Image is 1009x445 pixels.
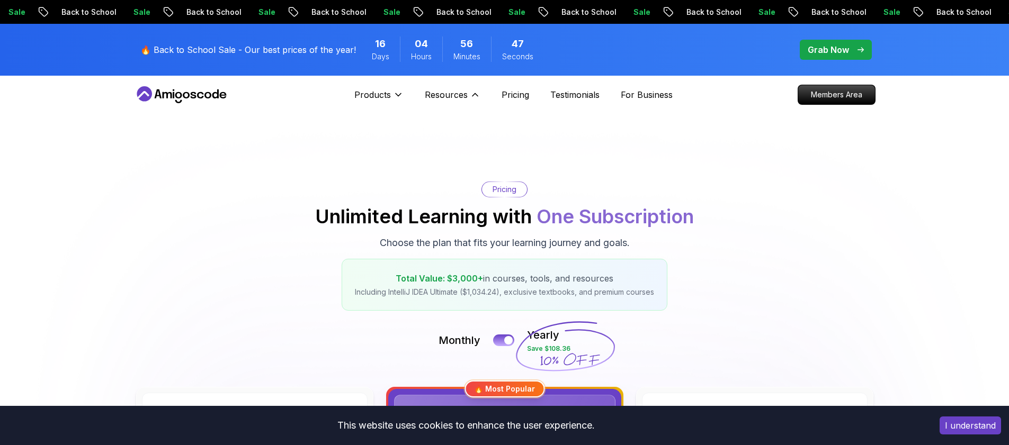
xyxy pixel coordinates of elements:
p: Including IntelliJ IDEA Ultimate ($1,034.24), exclusive textbooks, and premium courses [355,287,654,297]
span: 4 Hours [415,37,428,51]
p: Resources [425,88,468,101]
p: Sale [871,7,905,17]
p: Back to School [549,7,621,17]
p: Grab Now [808,43,849,56]
button: Products [354,88,404,110]
p: Sale [496,7,530,17]
p: Monthly [439,333,480,348]
a: Pricing [502,88,529,101]
a: For Business [621,88,673,101]
p: Sale [621,7,655,17]
p: Sale [121,7,155,17]
button: Resources [425,88,480,110]
span: Seconds [502,51,533,62]
span: 56 Minutes [460,37,473,51]
p: Sale [371,7,405,17]
p: Back to School [49,7,121,17]
span: Minutes [453,51,480,62]
p: in courses, tools, and resources [355,272,654,285]
span: 47 Seconds [512,37,524,51]
span: Total Value: $3,000+ [396,273,483,284]
span: One Subscription [537,205,694,228]
p: Pricing [493,184,516,195]
button: Accept cookies [940,416,1001,434]
p: Back to School [674,7,746,17]
span: Days [372,51,389,62]
p: Members Area [798,85,875,104]
a: Testimonials [550,88,600,101]
p: Back to School [174,7,246,17]
p: Back to School [299,7,371,17]
p: Back to School [424,7,496,17]
p: Back to School [799,7,871,17]
p: Sale [246,7,280,17]
p: Choose the plan that fits your learning journey and goals. [380,235,630,250]
span: Hours [411,51,432,62]
p: Back to School [924,7,996,17]
div: This website uses cookies to enhance the user experience. [8,414,924,437]
a: Members Area [798,85,876,105]
h2: Unlimited Learning with [315,206,694,227]
p: Products [354,88,391,101]
p: 🔥 Back to School Sale - Our best prices of the year! [140,43,356,56]
span: 16 Days [375,37,386,51]
p: Sale [746,7,780,17]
